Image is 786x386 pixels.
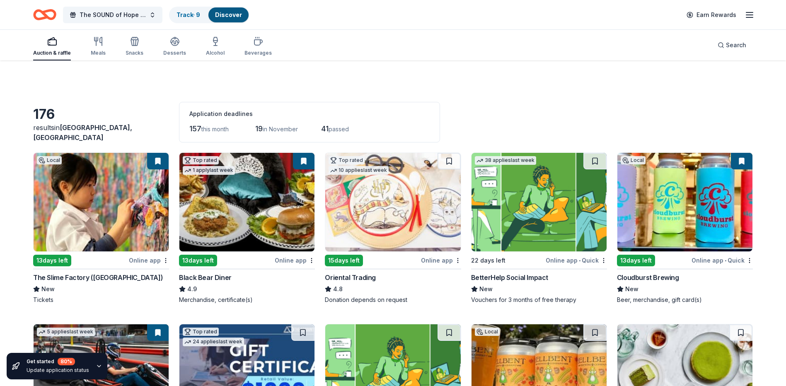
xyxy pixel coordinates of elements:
[179,296,315,304] div: Merchandise, certificate(s)
[33,123,169,142] div: results
[183,156,219,164] div: Top rated
[33,273,163,282] div: The Slime Factory ([GEOGRAPHIC_DATA])
[263,125,298,133] span: in November
[725,257,726,264] span: •
[711,37,753,53] button: Search
[33,33,71,60] button: Auction & raffle
[41,284,55,294] span: New
[27,367,89,374] div: Update application status
[91,33,106,60] button: Meals
[183,166,235,175] div: 1 apply last week
[33,255,71,266] div: 13 days left
[215,11,242,18] a: Discover
[27,358,89,365] div: Get started
[183,338,244,346] div: 24 applies last week
[617,296,753,304] div: Beer, merchandise, gift card(s)
[34,153,169,251] img: Image for The Slime Factory (Bellevue)
[726,40,746,50] span: Search
[63,7,162,23] button: The SOUND of Hope 2025
[617,153,752,251] img: Image for Cloudburst Brewing
[329,166,389,175] div: 10 applies last week
[471,273,548,282] div: BetterHelp Social Impact
[33,152,169,304] a: Image for The Slime Factory (Bellevue)Local13days leftOnline appThe Slime Factory ([GEOGRAPHIC_DA...
[189,124,201,133] span: 157
[58,358,75,365] div: 80 %
[37,328,95,336] div: 5 applies last week
[201,125,229,133] span: this month
[472,153,607,251] img: Image for BetterHelp Social Impact
[179,255,217,266] div: 13 days left
[33,5,56,24] a: Home
[692,255,753,265] div: Online app Quick
[33,296,169,304] div: Tickets
[80,10,146,20] span: The SOUND of Hope 2025
[617,152,753,304] a: Image for Cloudburst BrewingLocal13days leftOnline app•QuickCloudburst BrewingNewBeer, merchandis...
[33,123,132,142] span: [GEOGRAPHIC_DATA], [GEOGRAPHIC_DATA]
[625,284,638,294] span: New
[33,123,132,142] span: in
[325,152,461,304] a: Image for Oriental TradingTop rated10 applieslast week15days leftOnline appOriental Trading4.8Don...
[325,273,376,282] div: Oriental Trading
[471,152,607,304] a: Image for BetterHelp Social Impact38 applieslast week22 days leftOnline app•QuickBetterHelp Socia...
[617,273,679,282] div: Cloudburst Brewing
[179,152,315,304] a: Image for Black Bear DinerTop rated1 applylast week13days leftOnline appBlack Bear Diner4.9Mercha...
[325,255,363,266] div: 15 days left
[163,33,186,60] button: Desserts
[179,273,232,282] div: Black Bear Diner
[206,50,225,56] div: Alcohol
[471,296,607,304] div: Vouchers for 3 months of free therapy
[169,7,249,23] button: Track· 9Discover
[183,328,219,336] div: Top rated
[33,50,71,56] div: Auction & raffle
[329,125,349,133] span: passed
[329,156,365,164] div: Top rated
[91,50,106,56] div: Meals
[33,106,169,123] div: 176
[206,33,225,60] button: Alcohol
[244,33,272,60] button: Beverages
[163,50,186,56] div: Desserts
[187,284,197,294] span: 4.9
[126,50,143,56] div: Snacks
[244,50,272,56] div: Beverages
[421,255,461,265] div: Online app
[275,255,315,265] div: Online app
[325,296,461,304] div: Donation depends on request
[475,328,500,336] div: Local
[475,156,536,165] div: 38 applies last week
[325,153,460,251] img: Image for Oriental Trading
[333,284,343,294] span: 4.8
[129,255,169,265] div: Online app
[37,156,62,164] div: Local
[579,257,580,264] span: •
[179,153,314,251] img: Image for Black Bear Diner
[617,255,655,266] div: 13 days left
[177,11,200,18] a: Track· 9
[126,33,143,60] button: Snacks
[189,109,430,119] div: Application deadlines
[682,7,741,22] a: Earn Rewards
[255,124,263,133] span: 19
[321,124,329,133] span: 41
[479,284,493,294] span: New
[546,255,607,265] div: Online app Quick
[621,156,646,164] div: Local
[471,256,505,265] div: 22 days left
